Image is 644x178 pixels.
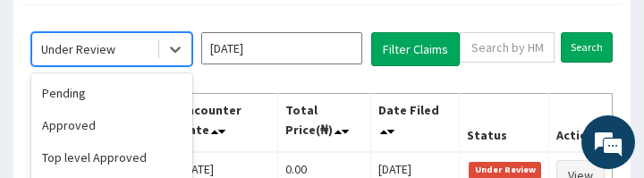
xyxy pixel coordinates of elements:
[371,93,460,152] th: Date Filed
[173,93,277,152] th: Encounter Date
[561,32,613,63] input: Search
[41,40,115,58] div: Under Review
[31,141,192,174] div: Top level Approved
[588,9,631,52] div: Minimize live chat window
[33,89,72,134] img: d_794563401_company_1708531726252_794563401
[31,109,192,141] div: Approved
[277,93,370,152] th: Total Price(₦)
[460,93,549,152] th: Status
[93,100,498,123] div: Chat with us now
[371,32,460,66] button: Filter Claims
[201,32,362,64] input: Select Month and Year
[469,162,541,178] span: Under Review
[548,93,612,152] th: Actions
[460,32,555,63] input: Search by HMO ID
[31,77,192,109] div: Pending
